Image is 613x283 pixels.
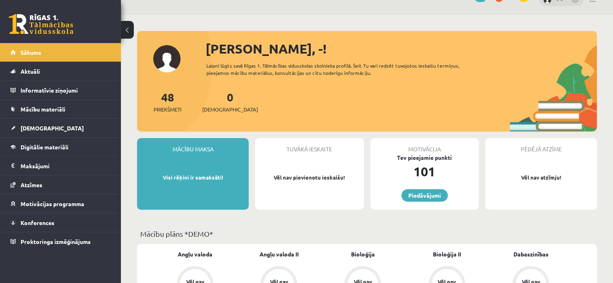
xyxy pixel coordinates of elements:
[21,181,42,188] span: Atzīmes
[21,238,91,245] span: Proktoringa izmēģinājums
[9,14,73,34] a: Rīgas 1. Tālmācības vidusskola
[154,105,181,114] span: Priekšmeti
[10,138,111,156] a: Digitālie materiāli
[10,119,111,137] a: [DEMOGRAPHIC_DATA]
[10,213,111,232] a: Konferences
[10,81,111,99] a: Informatīvie ziņojumi
[21,105,65,113] span: Mācību materiāli
[370,162,479,181] div: 101
[21,200,84,207] span: Motivācijas programma
[485,138,597,153] div: Pēdējā atzīme
[10,157,111,175] a: Maksājumi
[255,138,364,153] div: Tuvākā ieskaite
[489,174,593,182] p: Vēl nav atzīmju!
[21,157,111,175] legend: Maksājumi
[21,49,41,56] span: Sākums
[401,189,448,202] a: Piedāvājumi
[10,194,111,213] a: Motivācijas programma
[10,176,111,194] a: Atzīmes
[137,138,249,153] div: Mācību maksa
[259,174,359,182] p: Vēl nav pievienotu ieskaišu!
[10,100,111,118] a: Mācību materiāli
[21,68,40,75] span: Aktuāli
[140,228,594,239] p: Mācību plāns *DEMO*
[202,90,258,114] a: 0[DEMOGRAPHIC_DATA]
[10,62,111,81] a: Aktuāli
[141,174,245,182] p: Visi rēķini ir samaksāti!
[154,90,181,114] a: 48Priekšmeti
[21,143,69,151] span: Digitālie materiāli
[513,250,548,258] a: Dabaszinības
[21,81,111,99] legend: Informatīvie ziņojumi
[433,250,461,258] a: Bioloģija II
[370,153,479,162] div: Tev pieejamie punkti
[21,219,54,226] span: Konferences
[206,62,482,76] div: Laipni lūgts savā Rīgas 1. Tālmācības vidusskolas skolnieka profilā. Šeit Tu vari redzēt tuvojošo...
[202,105,258,114] span: [DEMOGRAPHIC_DATA]
[10,43,111,62] a: Sākums
[351,250,375,258] a: Bioloģija
[260,250,299,258] a: Angļu valoda II
[10,232,111,251] a: Proktoringa izmēģinājums
[206,39,597,58] div: [PERSON_NAME], -!
[370,138,479,153] div: Motivācija
[21,124,84,132] span: [DEMOGRAPHIC_DATA]
[178,250,212,258] a: Angļu valoda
